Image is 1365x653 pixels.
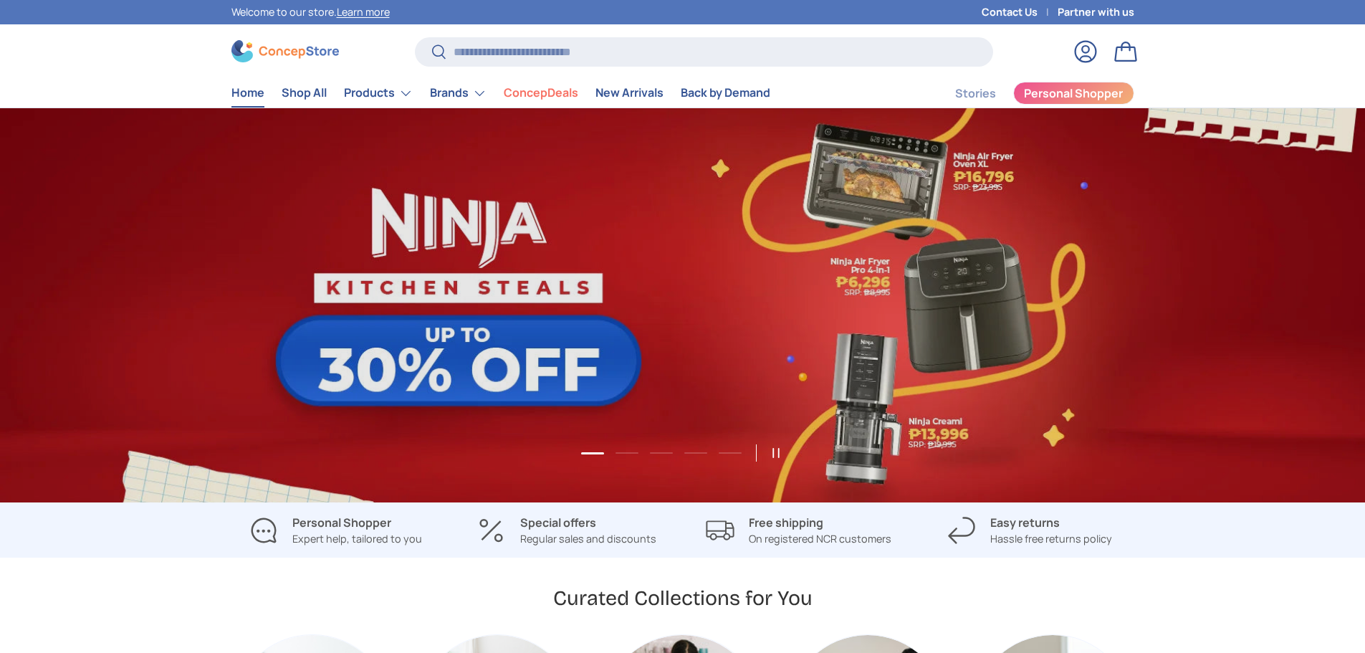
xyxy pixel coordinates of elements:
p: On registered NCR customers [749,531,891,547]
span: Personal Shopper [1024,87,1123,99]
a: Easy returns Hassle free returns policy [926,514,1134,547]
summary: Brands [421,79,495,108]
a: Learn more [337,5,390,19]
p: Welcome to our store. [231,4,390,20]
a: Free shipping On registered NCR customers [694,514,903,547]
a: Contact Us [982,4,1058,20]
nav: Primary [231,79,770,108]
summary: Products [335,79,421,108]
h2: Curated Collections for You [553,585,813,611]
a: Special offers Regular sales and discounts [463,514,671,547]
a: Home [231,79,264,107]
a: New Arrivals [595,79,664,107]
nav: Secondary [921,79,1134,108]
p: Regular sales and discounts [520,531,656,547]
strong: Special offers [520,515,596,530]
a: Products [344,79,413,108]
img: ConcepStore [231,40,339,62]
p: Expert help, tailored to you [292,531,422,547]
a: ConcepDeals [504,79,578,107]
a: Shop All [282,79,327,107]
a: Partner with us [1058,4,1134,20]
strong: Easy returns [990,515,1060,530]
p: Hassle free returns policy [990,531,1112,547]
strong: Free shipping [749,515,823,530]
a: Stories [955,80,996,108]
a: Brands [430,79,487,108]
a: Back by Demand [681,79,770,107]
a: Personal Shopper [1013,82,1134,105]
a: Personal Shopper Expert help, tailored to you [231,514,440,547]
strong: Personal Shopper [292,515,391,530]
